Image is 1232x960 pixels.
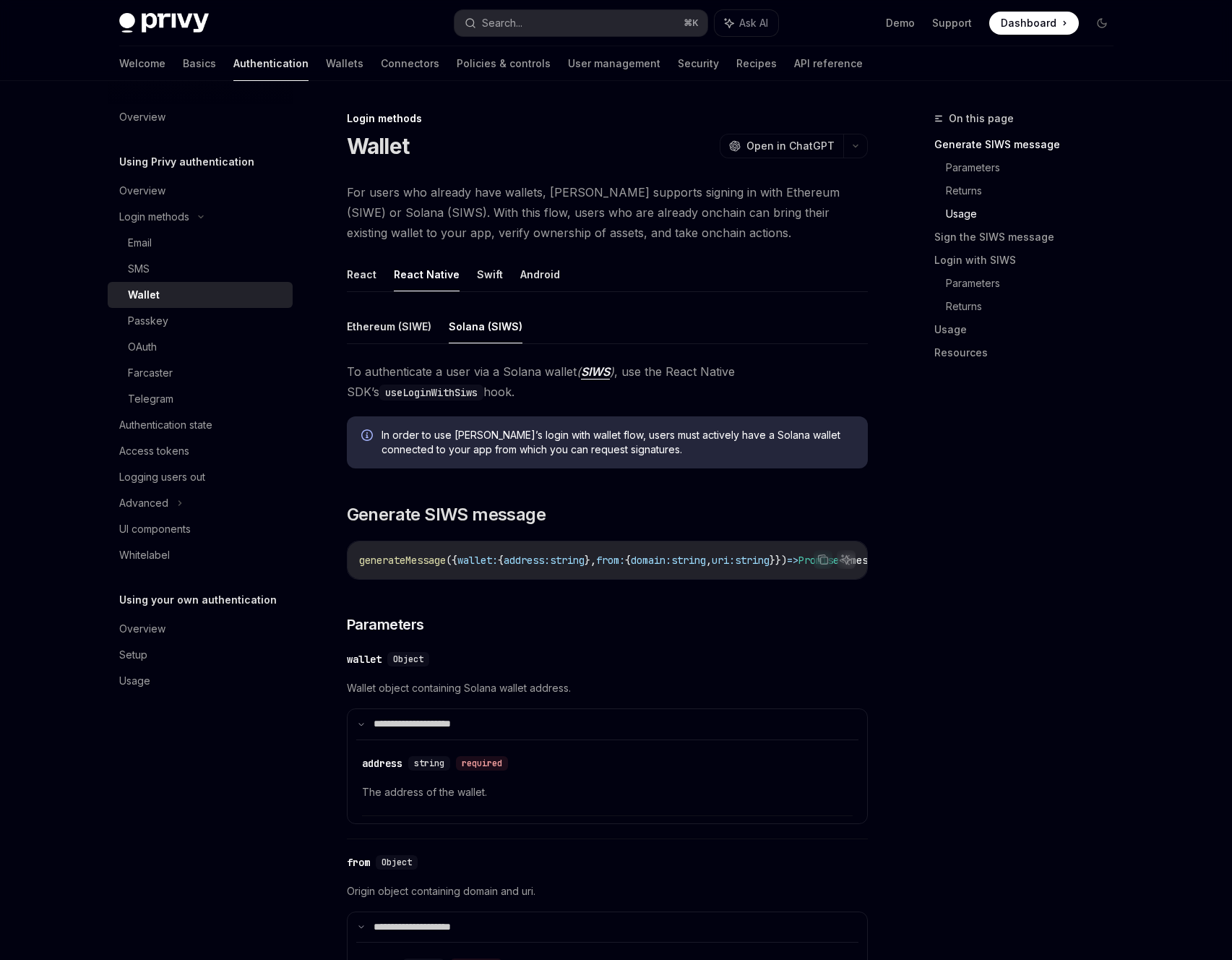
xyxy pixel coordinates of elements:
[414,758,444,769] span: string
[739,16,768,30] span: Ask AI
[362,756,402,771] div: address
[712,554,735,567] span: uri:
[886,16,915,30] a: Demo
[108,308,293,334] a: Passkey
[119,46,165,81] a: Welcome
[128,390,173,408] div: Telegram
[108,464,293,490] a: Logging users out
[684,17,699,29] span: ⌘ K
[108,230,293,256] a: Email
[455,10,707,36] button: Search...⌘K
[934,133,1125,156] a: Generate SIWS message
[347,111,868,126] div: Login methods
[128,364,173,382] div: Farcaster
[119,442,189,460] div: Access tokens
[787,554,798,567] span: =>
[119,182,165,200] div: Overview
[814,550,832,569] button: Copy the contents from the code block
[347,680,868,697] span: Wallet object containing Solana wallet address.
[581,364,610,380] a: SIWS
[108,516,293,542] a: UI components
[119,13,209,33] img: dark logo
[735,554,770,567] span: string
[457,46,551,81] a: Policies & controls
[946,295,1125,318] a: Returns
[119,591,277,609] h5: Using your own authentication
[361,429,376,444] svg: Info
[678,46,719,81] a: Security
[746,139,835,153] span: Open in ChatGPT
[128,260,150,278] div: SMS
[128,312,168,330] div: Passkey
[359,554,446,567] span: generateMessage
[837,550,856,569] button: Ask AI
[625,554,631,567] span: {
[393,653,423,665] span: Object
[108,616,293,642] a: Overview
[946,156,1125,179] a: Parameters
[498,554,504,567] span: {
[119,672,150,690] div: Usage
[736,46,777,81] a: Recipes
[119,153,254,171] h5: Using Privy authentication
[457,554,498,567] span: wallet:
[394,257,460,291] button: React Native
[794,46,863,81] a: API reference
[347,257,376,291] button: React
[108,282,293,308] a: Wallet
[108,668,293,694] a: Usage
[119,416,212,434] div: Authentication state
[934,341,1125,364] a: Resources
[446,554,457,567] span: ({
[108,412,293,438] a: Authentication state
[119,646,147,664] div: Setup
[577,364,614,380] em: ( )
[671,554,706,567] span: string
[932,16,972,30] a: Support
[326,46,363,81] a: Wallets
[706,554,712,567] span: ,
[382,857,412,868] span: Object
[347,855,370,870] div: from
[382,428,853,457] span: In order to use [PERSON_NAME]’s login with wallet flow, users must actively have a Solana wallet ...
[989,12,1079,35] a: Dashboard
[934,226,1125,249] a: Sign the SIWS message
[946,202,1125,226] a: Usage
[770,554,787,567] span: }})
[108,386,293,412] a: Telegram
[949,110,1014,127] span: On this page
[108,438,293,464] a: Access tokens
[347,883,868,900] span: Origin object containing domain and uri.
[631,554,671,567] span: domain:
[585,554,596,567] span: },
[233,46,309,81] a: Authentication
[108,642,293,668] a: Setup
[128,286,160,304] div: Wallet
[1090,12,1113,35] button: Toggle dark mode
[456,756,508,771] div: required
[119,468,205,486] div: Logging users out
[798,554,839,567] span: Promise
[108,104,293,130] a: Overview
[119,208,189,226] div: Login methods
[183,46,216,81] a: Basics
[934,318,1125,341] a: Usage
[347,133,410,159] h1: Wallet
[108,256,293,282] a: SMS
[504,554,550,567] span: address:
[128,234,152,252] div: Email
[715,10,778,36] button: Ask AI
[379,385,483,400] code: useLoginWithSiws
[520,257,560,291] button: Android
[596,554,625,567] span: from:
[119,620,165,638] div: Overview
[1001,16,1056,30] span: Dashboard
[119,494,168,512] div: Advanced
[550,554,585,567] span: string
[347,309,431,343] button: Ethereum (SIWE)
[119,520,191,538] div: UI components
[381,46,439,81] a: Connectors
[119,108,165,126] div: Overview
[108,334,293,360] a: OAuth
[449,309,522,343] button: Solana (SIWS)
